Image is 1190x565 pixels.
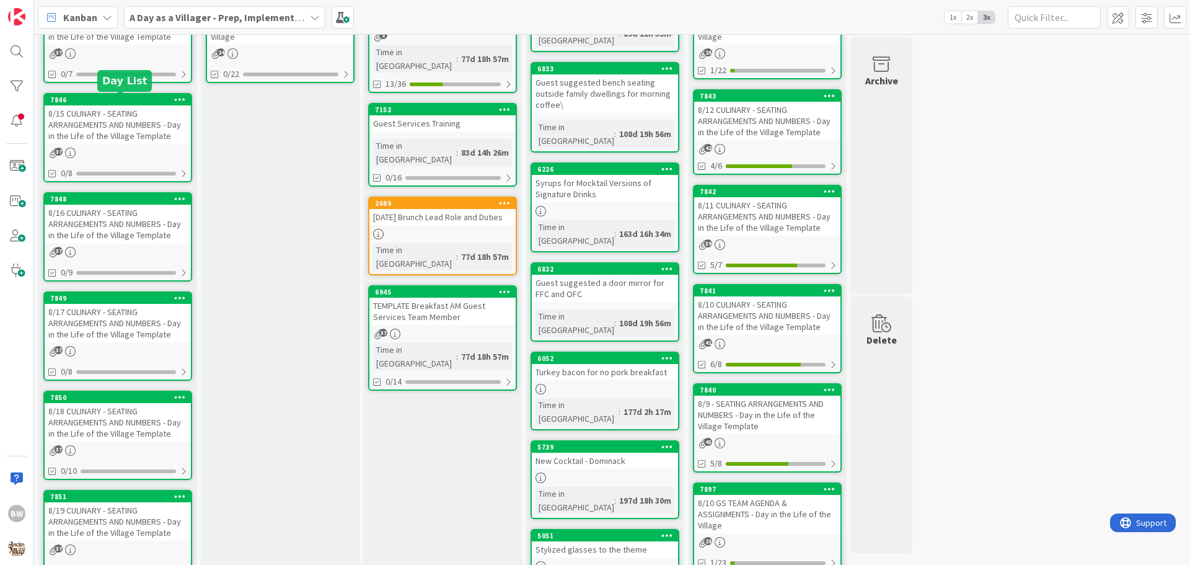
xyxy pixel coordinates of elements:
[369,287,516,325] div: 6945TEMPLATE Breakfast AM Guest Services Team Member
[45,105,191,144] div: 8/15 CULINARY - SEATING ARRANGEMENTS AND NUMBERS - Day in the Life of the Village Template
[373,139,456,166] div: Time in [GEOGRAPHIC_DATA]
[694,186,840,197] div: 7842
[620,405,674,419] div: 177d 2h 17m
[710,159,722,172] span: 4/6
[700,485,840,494] div: 7897
[704,438,712,446] span: 43
[694,484,840,495] div: 7897
[55,346,63,354] span: 37
[537,443,678,452] div: 5739
[55,247,63,255] span: 37
[616,494,674,507] div: 197d 18h 30m
[8,505,25,522] div: BW
[710,457,722,470] span: 5/8
[532,264,678,302] div: 6832Guest suggested a door mirror for FFC and OFC
[532,63,678,74] div: 6833
[369,104,516,115] div: 7152
[532,530,678,541] div: 5051
[43,391,192,480] a: 78508/18 CULINARY - SEATING ARRANGEMENTS AND NUMBERS - Day in the Life of the Village Template0/10
[61,266,73,279] span: 0/9
[704,239,712,247] span: 39
[614,127,616,141] span: :
[43,192,192,282] a: 78488/16 CULINARY - SEATING ARRANGEMENTS AND NUMBERS - Day in the Life of the Village Template0/9
[535,220,614,247] div: Time in [GEOGRAPHIC_DATA]
[373,343,456,370] div: Time in [GEOGRAPHIC_DATA]
[537,165,678,174] div: 6226
[978,11,995,24] span: 3x
[102,75,147,87] h5: Day List
[55,48,63,56] span: 37
[61,68,73,81] span: 0/7
[45,94,191,144] div: 78468/15 CULINARY - SEATING ARRANGEMENTS AND NUMBERS - Day in the Life of the Village Template
[865,73,898,88] div: Archive
[373,45,456,73] div: Time in [GEOGRAPHIC_DATA]
[532,530,678,558] div: 5051Stylized glasses to the theme
[694,186,840,236] div: 78428/11 CULINARY - SEATING ARRANGEMENTS AND NUMBERS - Day in the Life of the Village Template
[458,146,512,159] div: 83d 14h 26m
[531,440,679,519] a: 5739New Cocktail - DominackTime in [GEOGRAPHIC_DATA]:197d 18h 30m
[704,144,712,152] span: 42
[532,275,678,302] div: Guest suggested a door mirror for FFC and OFC
[8,8,25,25] img: Visit kanbanzone.com
[616,227,674,241] div: 163d 16h 34m
[537,354,678,363] div: 6052
[693,284,842,373] a: 78418/10 CULINARY - SEATING ARRANGEMENTS AND NUMBERS - Day in the Life of the Village Template6/8
[375,105,516,114] div: 7152
[945,11,961,24] span: 1x
[710,259,722,272] span: 5/7
[700,92,840,100] div: 7843
[531,262,679,342] a: 6832Guest suggested a door mirror for FFC and OFCTime in [GEOGRAPHIC_DATA]:108d 19h 56m
[531,352,679,430] a: 6052Turkey bacon for no pork breakfastTime in [GEOGRAPHIC_DATA]:177d 2h 17m
[614,227,616,241] span: :
[63,10,97,25] span: Kanban
[45,205,191,243] div: 8/16 CULINARY - SEATING ARRANGEMENTS AND NUMBERS - Day in the Life of the Village Template
[50,492,191,501] div: 7851
[45,194,191,205] div: 7848
[369,104,516,131] div: 7152Guest Services Training
[386,171,402,184] span: 0/16
[45,304,191,342] div: 8/17 CULINARY - SEATING ARRANGEMENTS AND NUMBERS - Day in the Life of the Village Template
[50,294,191,303] div: 7849
[532,453,678,469] div: New Cocktail - Dominack
[369,209,516,225] div: [DATE] Brunch Lead Role and Duties
[50,96,191,104] div: 7846
[710,64,726,77] span: 1/22
[866,332,897,347] div: Delete
[532,264,678,275] div: 6832
[45,392,191,442] div: 78508/18 CULINARY - SEATING ARRANGEMENTS AND NUMBERS - Day in the Life of the Village Template
[375,199,516,208] div: 2689
[537,265,678,274] div: 6832
[700,187,840,196] div: 7842
[619,405,620,419] span: :
[379,31,387,39] span: 1
[379,329,387,337] span: 37
[130,11,351,24] b: A Day as a Villager - Prep, Implement and Execute
[535,398,619,425] div: Time in [GEOGRAPHIC_DATA]
[373,243,456,270] div: Time in [GEOGRAPHIC_DATA]
[386,375,402,388] span: 0/14
[694,484,840,533] div: 78978/10 GS TEAM AGENDA & ASSIGNMENTS - Day in the Life of the Village
[45,392,191,403] div: 7850
[50,393,191,402] div: 7850
[368,103,517,187] a: 7152Guest Services TrainingTime in [GEOGRAPHIC_DATA]:83d 14h 26m0/16
[8,540,25,557] img: avatar
[458,52,512,66] div: 77d 18h 57m
[61,465,77,478] span: 0/10
[704,339,712,347] span: 41
[45,94,191,105] div: 7846
[694,495,840,533] div: 8/10 GS TEAM AGENDA & ASSIGNMENTS - Day in the Life of the Village
[1008,6,1101,29] input: Quick Filter...
[704,48,712,56] span: 25
[694,91,840,102] div: 7843
[694,285,840,335] div: 78418/10 CULINARY - SEATING ARRANGEMENTS AND NUMBERS - Day in the Life of the Village Template
[694,91,840,140] div: 78438/12 CULINARY - SEATING ARRANGEMENTS AND NUMBERS - Day in the Life of the Village Template
[532,541,678,558] div: Stylized glasses to the theme
[532,175,678,202] div: Syrups for Mocktail Versions of Signature Drinks
[532,353,678,364] div: 6052
[375,288,516,296] div: 6945
[694,285,840,296] div: 7841
[50,195,191,203] div: 7848
[693,383,842,473] a: 78408/9 - SEATING ARRANGEMENTS AND NUMBERS - Day in the Life of the Village Template5/8
[700,386,840,394] div: 7840
[55,148,63,156] span: 37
